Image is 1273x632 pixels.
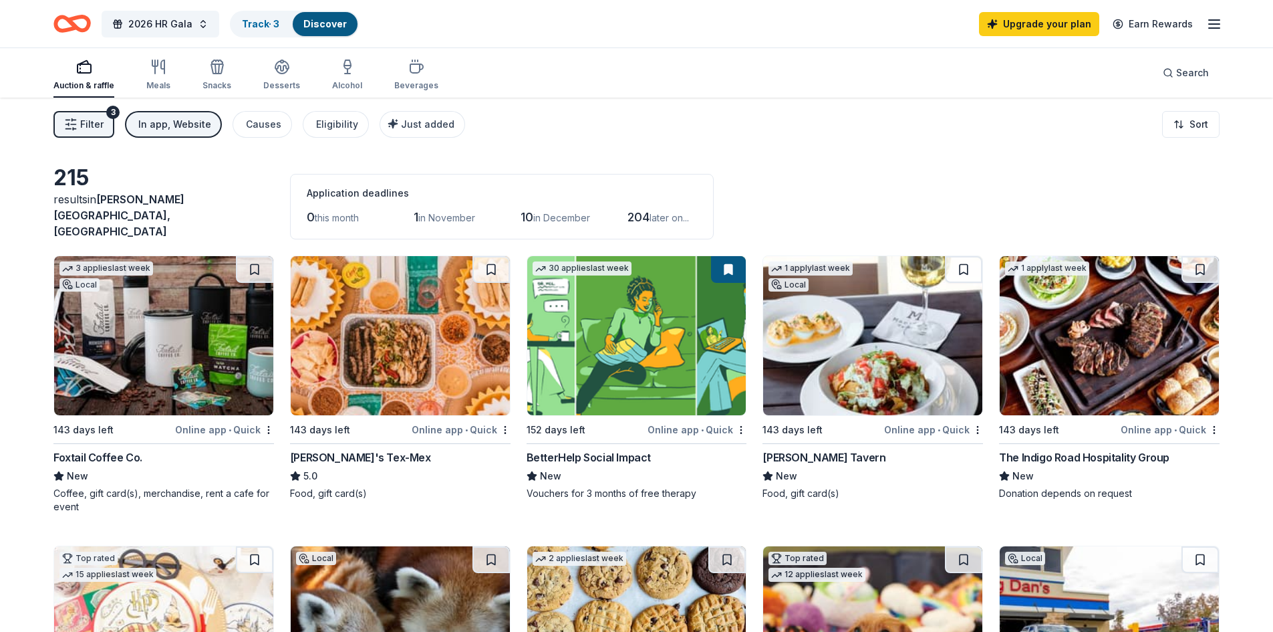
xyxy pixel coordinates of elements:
[1005,552,1045,565] div: Local
[527,255,747,500] a: Image for BetterHelp Social Impact30 applieslast week152 days leftOnline app•QuickBetterHelp Soci...
[303,111,369,138] button: Eligibility
[1005,261,1089,276] div: 1 apply last week
[1000,256,1219,415] img: Image for The Indigo Road Hospitality Group
[291,256,510,415] img: Image for Chuy's Tex-Mex
[768,278,809,292] div: Local
[418,212,475,223] span: in November
[290,487,511,500] div: Food, gift card(s)
[59,278,100,292] div: Local
[290,255,511,500] a: Image for Chuy's Tex-Mex143 days leftOnline app•Quick[PERSON_NAME]'s Tex-Mex5.0Food, gift card(s)
[999,422,1059,438] div: 143 days left
[332,80,362,91] div: Alcohol
[53,111,114,138] button: Filter3
[768,261,853,276] div: 1 apply last week
[401,118,454,130] span: Just added
[303,468,317,484] span: 5.0
[768,568,865,582] div: 12 applies last week
[53,80,114,91] div: Auction & raffle
[762,487,983,500] div: Food, gift card(s)
[884,421,983,438] div: Online app Quick
[527,422,585,438] div: 152 days left
[125,111,222,138] button: In app, Website
[53,255,274,514] a: Image for Foxtail Coffee Co.3 applieslast weekLocal143 days leftOnline app•QuickFoxtail Coffee Co...
[146,80,170,91] div: Meals
[53,487,274,514] div: Coffee, gift card(s), merchandise, rent a cafe for event
[290,422,350,438] div: 143 days left
[763,256,982,415] img: Image for Marlow's Tavern
[53,165,274,191] div: 215
[175,421,274,438] div: Online app Quick
[627,210,650,224] span: 204
[533,261,631,276] div: 30 applies last week
[296,552,336,565] div: Local
[999,449,1169,465] div: The Indigo Road Hospitality Group
[412,421,511,438] div: Online app Quick
[1176,65,1209,81] span: Search
[246,116,281,132] div: Causes
[762,255,983,500] a: Image for Marlow's Tavern1 applylast weekLocal143 days leftOnline app•Quick[PERSON_NAME] TavernNe...
[938,425,940,435] span: •
[53,8,91,39] a: Home
[229,425,231,435] span: •
[315,212,359,223] span: this month
[59,568,156,582] div: 15 applies last week
[128,16,192,32] span: 2026 HR Gala
[59,552,118,565] div: Top rated
[53,193,184,238] span: in
[533,552,626,566] div: 2 applies last week
[303,18,347,29] a: Discover
[332,54,362,98] button: Alcohol
[521,210,533,224] span: 10
[1012,468,1034,484] span: New
[527,487,747,500] div: Vouchers for 3 months of free therapy
[414,210,418,224] span: 1
[527,449,651,465] div: BetterHelp Social Impact
[202,54,231,98] button: Snacks
[233,111,292,138] button: Causes
[53,54,114,98] button: Auction & raffle
[762,422,823,438] div: 143 days left
[263,54,300,98] button: Desserts
[999,487,1220,500] div: Donation depends on request
[1162,111,1220,138] button: Sort
[999,255,1220,500] a: Image for The Indigo Road Hospitality Group1 applylast week143 days leftOnline app•QuickThe Indig...
[776,468,797,484] span: New
[202,80,231,91] div: Snacks
[53,422,114,438] div: 143 days left
[146,54,170,98] button: Meals
[53,191,274,239] div: results
[1105,12,1201,36] a: Earn Rewards
[230,11,359,37] button: Track· 3Discover
[1152,60,1220,86] button: Search
[701,425,704,435] span: •
[1174,425,1177,435] span: •
[138,116,211,132] div: In app, Website
[316,116,358,132] div: Eligibility
[54,256,273,415] img: Image for Foxtail Coffee Co.
[102,11,219,37] button: 2026 HR Gala
[59,261,153,276] div: 3 applies last week
[307,210,315,224] span: 0
[394,54,438,98] button: Beverages
[465,425,468,435] span: •
[242,18,279,29] a: Track· 3
[106,106,120,119] div: 3
[67,468,88,484] span: New
[979,12,1099,36] a: Upgrade your plan
[80,116,104,132] span: Filter
[533,212,590,223] span: in December
[394,80,438,91] div: Beverages
[540,468,561,484] span: New
[648,421,746,438] div: Online app Quick
[768,552,827,565] div: Top rated
[527,256,746,415] img: Image for BetterHelp Social Impact
[53,449,142,465] div: Foxtail Coffee Co.
[1189,116,1208,132] span: Sort
[762,449,885,465] div: [PERSON_NAME] Tavern
[1121,421,1220,438] div: Online app Quick
[650,212,689,223] span: later on...
[380,111,465,138] button: Just added
[307,185,697,201] div: Application deadlines
[263,80,300,91] div: Desserts
[290,449,431,465] div: [PERSON_NAME]'s Tex-Mex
